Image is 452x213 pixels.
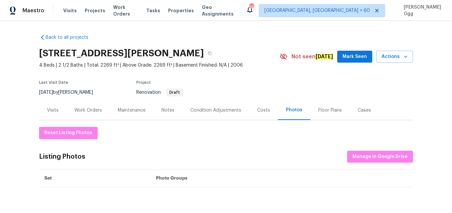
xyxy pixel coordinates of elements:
span: Tasks [146,8,160,13]
div: Floor Plans [318,107,342,114]
div: Photos [286,107,302,113]
div: Condition Adjustments [190,107,241,114]
span: Renovation [136,90,183,95]
div: Maintenance [118,107,146,114]
span: Last Visit Date [39,80,68,84]
a: Back to all projects [39,34,103,41]
button: Mark Seen [337,51,372,63]
button: Manage in Google Drive [347,151,413,163]
h2: [STREET_ADDRESS][PERSON_NAME] [39,50,204,57]
div: Listing Photos [39,153,85,160]
button: Copy Address [204,47,216,59]
span: 4 Beds | 2 1/2 Baths | Total: 2269 ft² | Above Grade: 2269 ft² | Basement Finished: N/A | 2006 [39,62,280,69]
span: [GEOGRAPHIC_DATA], [GEOGRAPHIC_DATA] + 60 [264,7,370,14]
span: Reset Listing Photos [44,129,92,137]
span: Project [136,80,151,84]
em: [DATE] [315,54,333,60]
th: Photo Groups [151,170,413,187]
span: Maestro [23,7,44,14]
button: Reset Listing Photos [39,127,98,139]
span: Draft [167,90,183,94]
span: Properties [168,7,194,14]
span: Manage in Google Drive [352,153,408,161]
span: Projects [85,7,105,14]
div: Work Orders [74,107,102,114]
span: Not seen [292,53,333,60]
span: [DATE] [39,90,53,95]
div: Visits [47,107,59,114]
span: Geo Assignments [202,4,238,17]
div: Notes [161,107,174,114]
span: Actions [382,53,408,61]
span: Visits [63,7,77,14]
span: Mark Seen [342,53,367,61]
span: [PERSON_NAME] Ggg [401,4,442,17]
button: Actions [376,51,413,63]
th: Set [39,170,151,187]
div: 680 [249,4,254,11]
div: Cases [358,107,371,114]
div: by [PERSON_NAME] [39,88,101,96]
div: Costs [257,107,270,114]
span: Work Orders [113,4,138,17]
